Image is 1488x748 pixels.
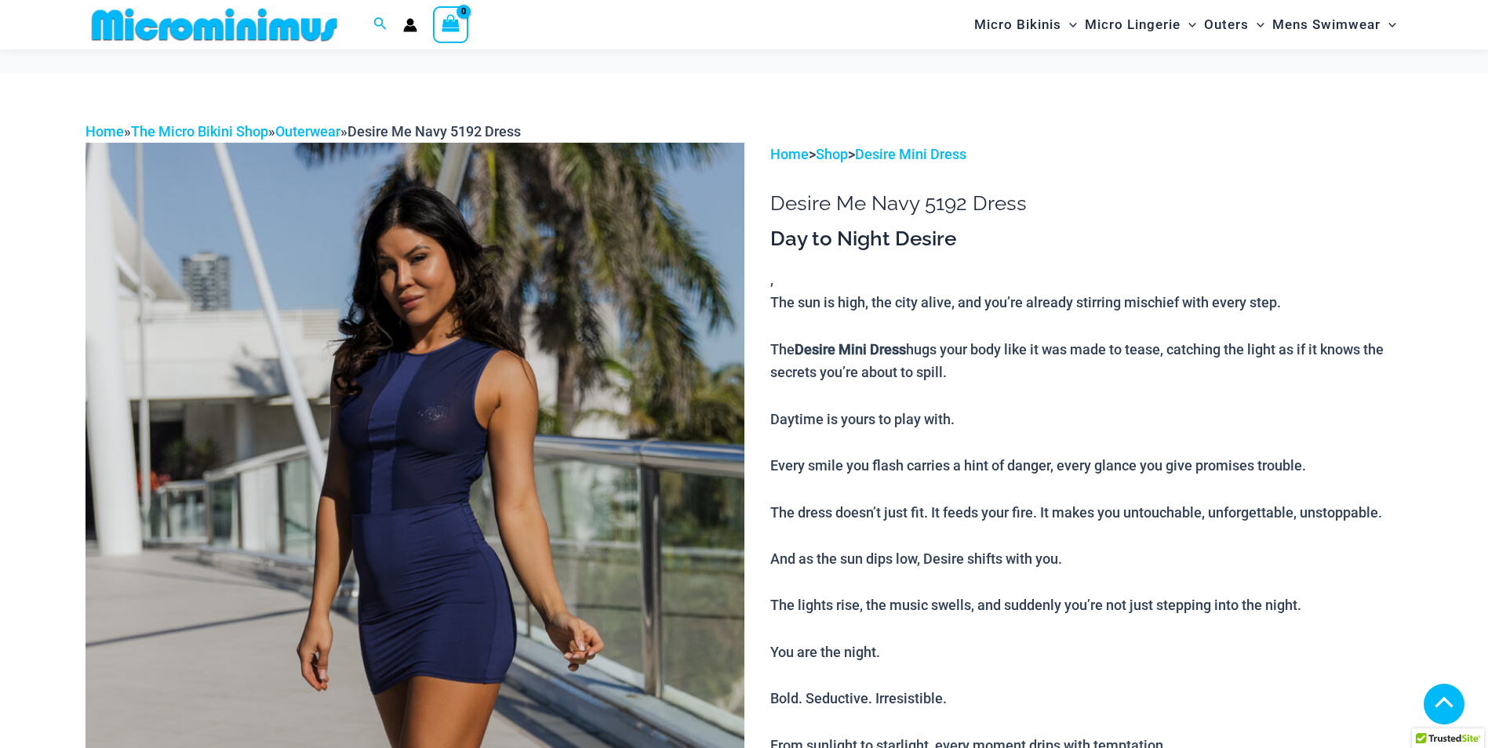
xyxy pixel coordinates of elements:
[275,123,340,140] a: Outerwear
[1181,5,1196,45] span: Menu Toggle
[970,5,1081,45] a: Micro BikinisMenu ToggleMenu Toggle
[373,15,387,34] a: Search icon link
[855,146,966,162] a: Desire Mini Dress
[131,123,268,140] a: The Micro Bikini Shop
[1081,5,1200,45] a: Micro LingerieMenu ToggleMenu Toggle
[85,123,124,140] a: Home
[770,143,1403,166] p: > >
[347,123,521,140] span: Desire Me Navy 5192 Dress
[1272,5,1381,45] span: Mens Swimwear
[85,123,521,140] span: » » »
[403,18,417,32] a: Account icon link
[1204,5,1249,45] span: Outers
[85,7,344,42] img: MM SHOP LOGO FLAT
[795,341,906,358] b: Desire Mini Dress
[816,146,848,162] a: Shop
[974,5,1061,45] span: Micro Bikinis
[770,226,1403,252] h3: Day to Night Desire
[1381,5,1396,45] span: Menu Toggle
[1061,5,1077,45] span: Menu Toggle
[1249,5,1264,45] span: Menu Toggle
[770,146,809,162] a: Home
[1200,5,1268,45] a: OutersMenu ToggleMenu Toggle
[968,2,1403,47] nav: Site Navigation
[1268,5,1400,45] a: Mens SwimwearMenu ToggleMenu Toggle
[770,191,1403,216] h1: Desire Me Navy 5192 Dress
[1085,5,1181,45] span: Micro Lingerie
[433,6,469,42] a: View Shopping Cart, empty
